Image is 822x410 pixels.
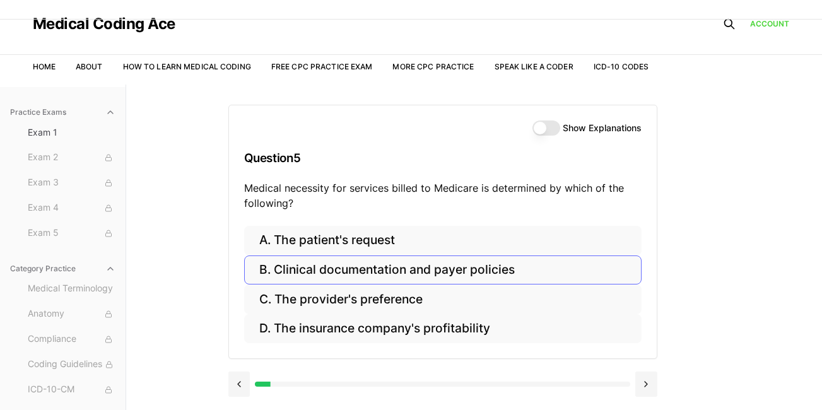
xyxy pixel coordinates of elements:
span: Compliance [28,332,115,346]
span: Exam 5 [28,226,115,240]
button: Exam 4 [23,198,120,218]
a: Account [750,18,790,30]
a: Speak Like a Coder [495,62,573,71]
span: ICD-10-CM [28,383,115,397]
span: Coding Guidelines [28,358,115,372]
button: Anatomy [23,304,120,324]
a: Free CPC Practice Exam [271,62,373,71]
span: Exam 4 [28,201,115,215]
label: Show Explanations [563,124,642,132]
h3: Question 5 [244,139,642,177]
button: Exam 2 [23,148,120,168]
a: About [76,62,103,71]
button: Exam 1 [23,122,120,143]
span: Exam 3 [28,176,115,190]
button: Exam 3 [23,173,120,193]
button: Category Practice [5,259,120,279]
button: Practice Exams [5,102,120,122]
button: Medical Terminology [23,279,120,299]
span: Exam 2 [28,151,115,165]
button: Compliance [23,329,120,349]
a: Home [33,62,56,71]
a: Medical Coding Ace [33,16,175,32]
span: Exam 1 [28,126,115,139]
button: A. The patient's request [244,226,642,255]
a: How to Learn Medical Coding [123,62,251,71]
button: C. The provider's preference [244,284,642,314]
button: Exam 5 [23,223,120,243]
button: D. The insurance company's profitability [244,314,642,344]
span: Medical Terminology [28,282,115,296]
button: Coding Guidelines [23,354,120,375]
p: Medical necessity for services billed to Medicare is determined by which of the following? [244,180,642,211]
button: B. Clinical documentation and payer policies [244,255,642,285]
span: Anatomy [28,307,115,321]
a: ICD-10 Codes [594,62,649,71]
a: More CPC Practice [392,62,474,71]
button: ICD-10-CM [23,380,120,400]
